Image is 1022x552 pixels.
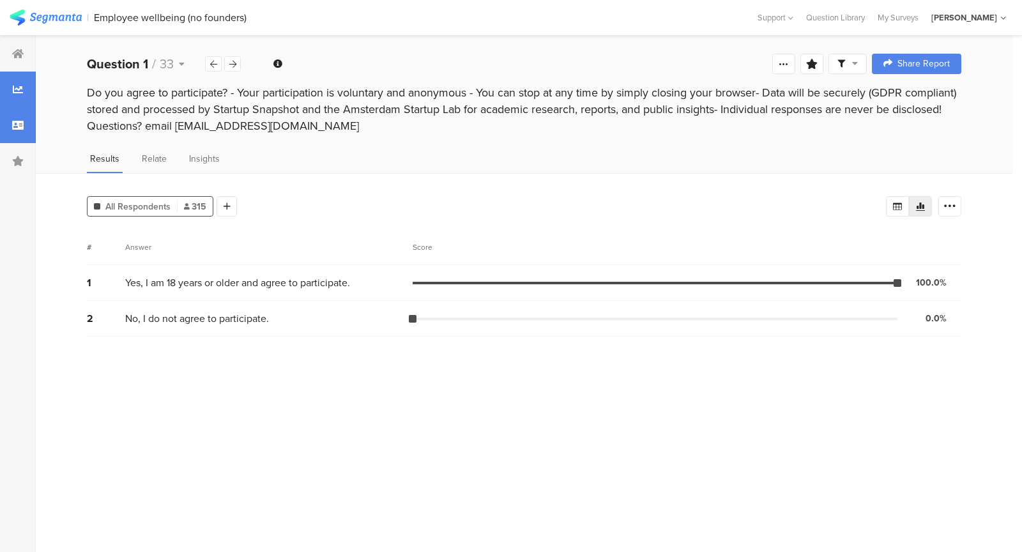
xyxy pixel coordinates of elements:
[931,11,997,24] div: [PERSON_NAME]
[90,152,119,165] span: Results
[413,241,439,253] div: Score
[87,84,961,134] div: Do you agree to participate? - Your participation is voluntary and anonymous - You can stop at an...
[897,59,950,68] span: Share Report
[758,8,793,27] div: Support
[926,312,947,325] div: 0.0%
[87,275,125,290] div: 1
[87,54,148,73] b: Question 1
[916,276,947,289] div: 100.0%
[800,11,871,24] a: Question Library
[189,152,220,165] span: Insights
[10,10,82,26] img: segmanta logo
[87,241,125,253] div: #
[152,54,156,73] span: /
[125,311,269,326] span: No, I do not agree to participate.
[94,11,247,24] div: Employee wellbeing (no founders)
[871,11,925,24] a: My Surveys
[142,152,167,165] span: Relate
[87,311,125,326] div: 2
[87,10,89,25] div: |
[125,275,350,290] span: Yes, I am 18 years or older and agree to participate.
[160,54,174,73] span: 33
[125,241,151,253] div: Answer
[184,200,206,213] span: 315
[105,200,171,213] span: All Respondents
